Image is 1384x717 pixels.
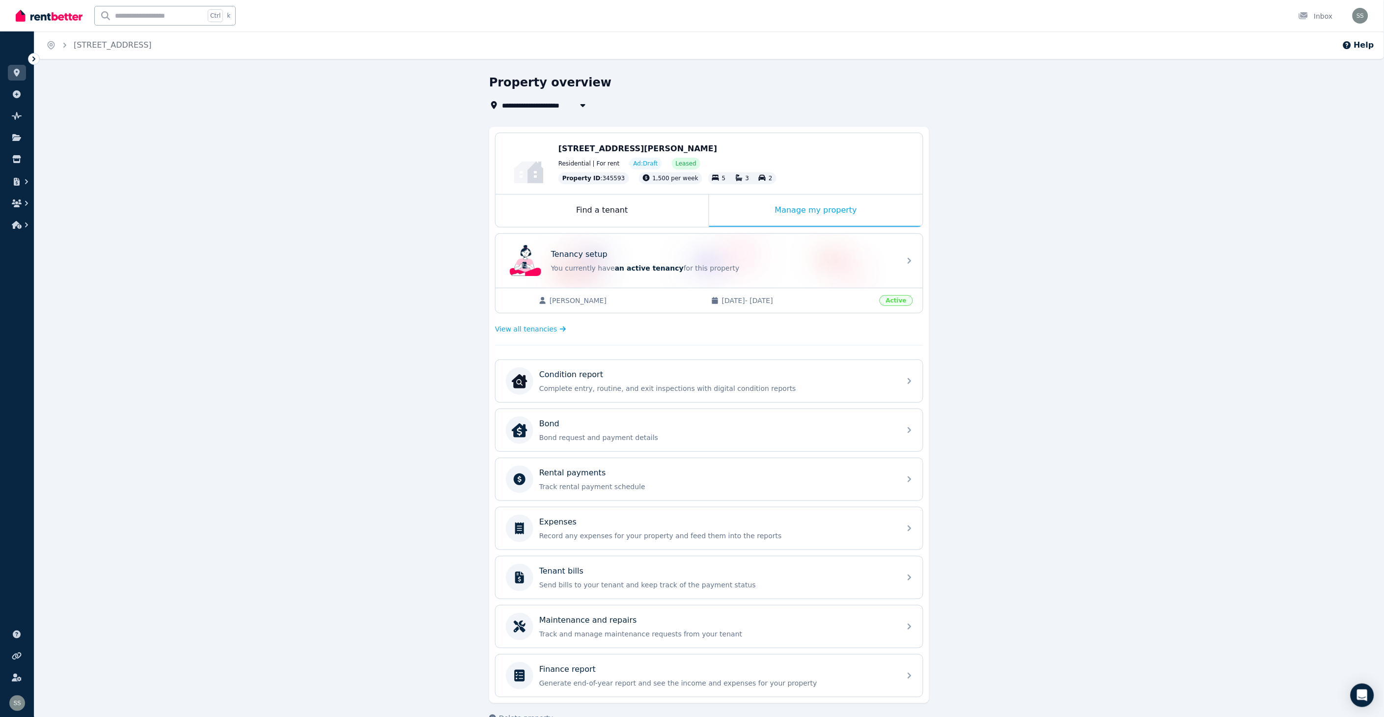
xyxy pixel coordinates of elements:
[550,296,701,305] span: [PERSON_NAME]
[722,296,874,305] span: [DATE] - [DATE]
[539,565,583,577] p: Tenant bills
[539,384,895,393] p: Complete entry, routine, and exit inspections with digital condition reports
[539,629,895,639] p: Track and manage maintenance requests from your tenant
[539,516,577,528] p: Expenses
[551,248,608,260] p: Tenancy setup
[539,531,895,541] p: Record any expenses for your property and feed them into the reports
[769,175,773,182] span: 2
[227,12,230,20] span: k
[1342,39,1374,51] button: Help
[676,160,696,167] span: Leased
[1299,11,1333,21] div: Inbox
[1353,8,1368,24] img: Shiva Sapkota
[510,245,541,276] img: Tenancy setup
[746,175,749,182] span: 3
[496,360,923,402] a: Condition reportCondition reportComplete entry, routine, and exit inspections with digital condit...
[496,194,709,227] div: Find a tenant
[539,580,895,590] p: Send bills to your tenant and keep track of the payment status
[558,172,629,184] div: : 345593
[495,324,566,334] a: View all tenancies
[539,467,606,479] p: Rental payments
[9,695,25,711] img: Shiva Sapkota
[16,8,83,23] img: RentBetter
[496,556,923,599] a: Tenant billsSend bills to your tenant and keep track of the payment status
[615,264,684,272] span: an active tenancy
[512,373,527,389] img: Condition report
[709,194,923,227] div: Manage my property
[539,614,637,626] p: Maintenance and repairs
[34,31,164,59] nav: Breadcrumb
[539,433,895,442] p: Bond request and payment details
[539,678,895,688] p: Generate end-of-year report and see the income and expenses for your property
[74,40,152,50] a: [STREET_ADDRESS]
[539,418,559,430] p: Bond
[496,458,923,500] a: Rental paymentsTrack rental payment schedule
[539,482,895,492] p: Track rental payment schedule
[1351,684,1374,707] div: Open Intercom Messenger
[880,295,913,306] span: Active
[558,160,620,167] span: Residential | For rent
[496,606,923,648] a: Maintenance and repairsTrack and manage maintenance requests from your tenant
[495,324,557,334] span: View all tenancies
[562,174,601,182] span: Property ID
[489,75,611,90] h1: Property overview
[496,409,923,451] a: BondBondBond request and payment details
[539,663,596,675] p: Finance report
[208,9,223,22] span: Ctrl
[496,234,923,288] a: Tenancy setupTenancy setupYou currently havean active tenancyfor this property
[539,369,603,381] p: Condition report
[551,263,895,273] p: You currently have for this property
[496,507,923,550] a: ExpensesRecord any expenses for your property and feed them into the reports
[558,144,717,153] span: [STREET_ADDRESS][PERSON_NAME]
[496,655,923,697] a: Finance reportGenerate end-of-year report and see the income and expenses for your property
[512,422,527,438] img: Bond
[653,175,698,182] span: 1,500 per week
[634,160,658,167] span: Ad: Draft
[722,175,726,182] span: 5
